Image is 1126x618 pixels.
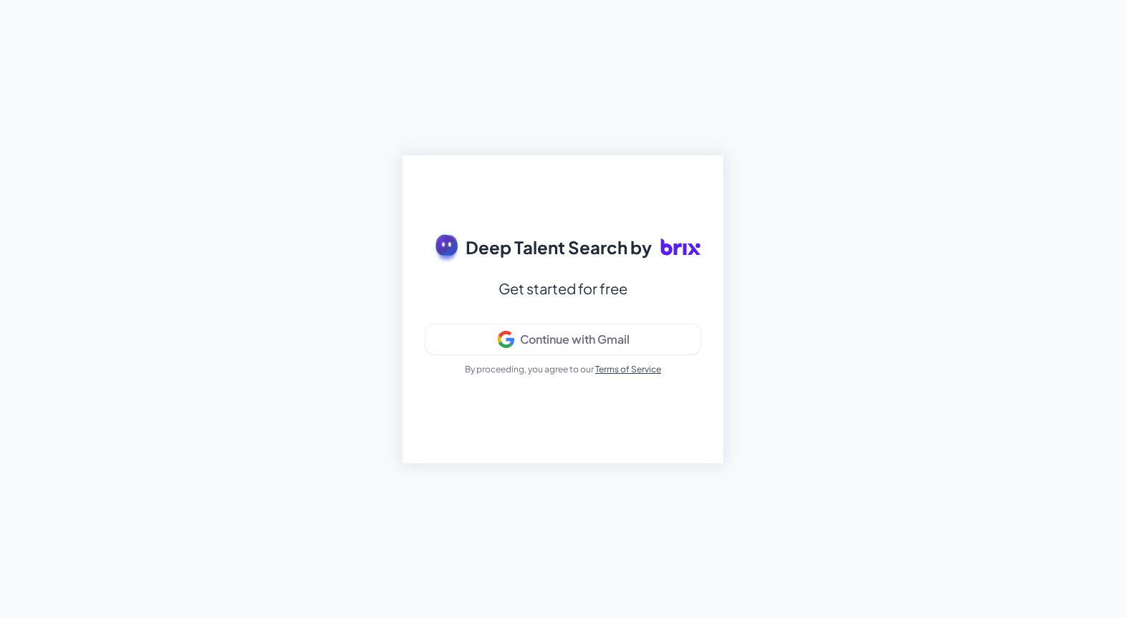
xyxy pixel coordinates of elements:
span: Deep Talent Search by [466,234,652,260]
a: Terms of Service [595,364,661,375]
button: Continue with Gmail [425,324,701,354]
div: Get started for free [499,276,627,301]
div: Continue with Gmail [520,332,630,347]
p: By proceeding, you agree to our [465,363,661,376]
